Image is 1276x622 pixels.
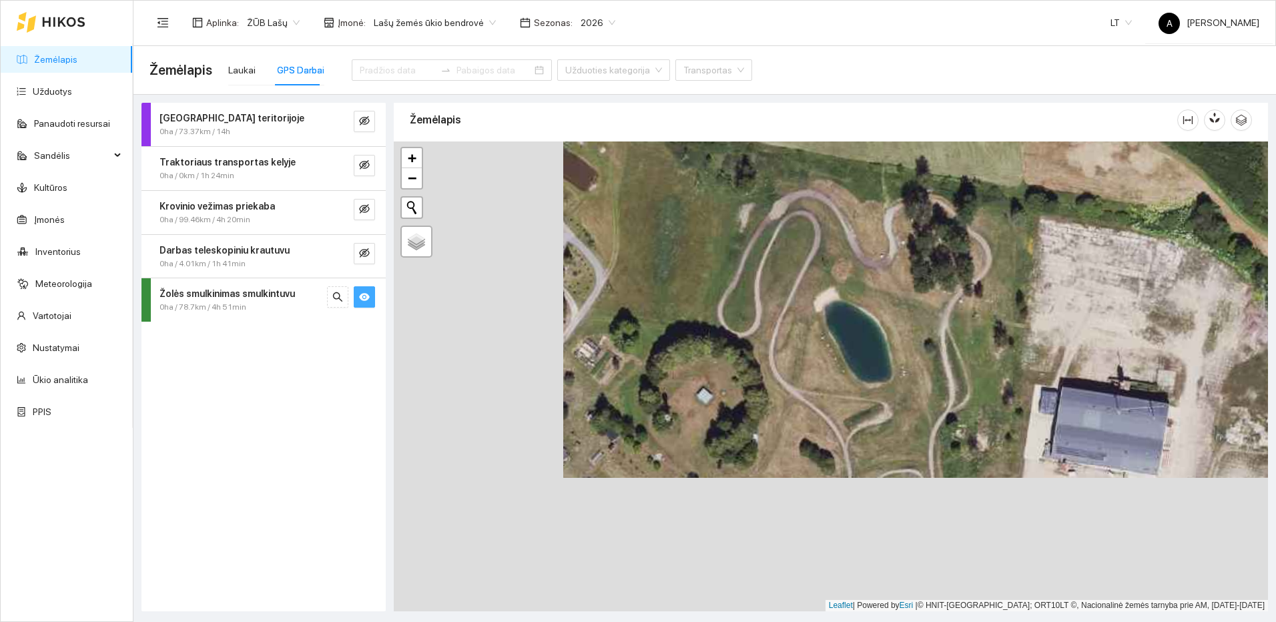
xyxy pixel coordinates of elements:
[354,155,375,176] button: eye-invisible
[534,15,573,30] span: Sezonas :
[247,13,300,33] span: ŽŪB Lašų
[1159,17,1259,28] span: [PERSON_NAME]
[141,278,386,322] div: Žolės smulkinimas smulkintuvu0ha / 78.7km / 4h 51minsearcheye
[408,170,416,186] span: −
[33,374,88,385] a: Ūkio analitika
[33,406,51,417] a: PPIS
[34,142,110,169] span: Sandėlis
[359,248,370,260] span: eye-invisible
[440,65,451,75] span: swap-right
[332,292,343,304] span: search
[159,125,230,138] span: 0ha / 73.37km / 14h
[157,17,169,29] span: menu-fold
[338,15,366,30] span: Įmonė :
[33,86,72,97] a: Užduotys
[324,17,334,28] span: shop
[1110,13,1132,33] span: LT
[35,246,81,257] a: Inventorius
[354,243,375,264] button: eye-invisible
[581,13,615,33] span: 2026
[192,17,203,28] span: layout
[141,235,386,278] div: Darbas teleskopiniu krautuvu0ha / 4.01km / 1h 41mineye-invisible
[159,201,275,212] strong: Krovinio vežimas priekaba
[159,301,246,314] span: 0ha / 78.7km / 4h 51min
[520,17,531,28] span: calendar
[159,157,296,168] strong: Traktoriaus transportas kelyje
[35,278,92,289] a: Meteorologija
[916,601,918,610] span: |
[159,245,290,256] strong: Darbas teleskopiniu krautuvu
[141,191,386,234] div: Krovinio vežimas priekaba0ha / 99.46km / 4h 20mineye-invisible
[33,342,79,353] a: Nustatymai
[359,292,370,304] span: eye
[327,286,348,308] button: search
[1177,109,1199,131] button: column-width
[141,103,386,146] div: [GEOGRAPHIC_DATA] teritorijoje0ha / 73.37km / 14heye-invisible
[228,63,256,77] div: Laukai
[1167,13,1173,34] span: A
[408,149,416,166] span: +
[206,15,239,30] span: Aplinka :
[410,101,1177,139] div: Žemėlapis
[826,600,1268,611] div: | Powered by © HNIT-[GEOGRAPHIC_DATA]; ORT10LT ©, Nacionalinė žemės tarnyba prie AM, [DATE]-[DATE]
[159,214,250,226] span: 0ha / 99.46km / 4h 20min
[34,214,65,225] a: Įmonės
[354,286,375,308] button: eye
[159,113,304,123] strong: [GEOGRAPHIC_DATA] teritorijoje
[34,118,110,129] a: Panaudoti resursai
[1178,115,1198,125] span: column-width
[159,258,246,270] span: 0ha / 4.01km / 1h 41min
[149,9,176,36] button: menu-fold
[149,59,212,81] span: Žemėlapis
[34,54,77,65] a: Žemėlapis
[359,204,370,216] span: eye-invisible
[360,63,435,77] input: Pradžios data
[456,63,532,77] input: Pabaigos data
[141,147,386,190] div: Traktoriaus transportas kelyje0ha / 0km / 1h 24mineye-invisible
[440,65,451,75] span: to
[159,288,295,299] strong: Žolės smulkinimas smulkintuvu
[829,601,853,610] a: Leaflet
[359,115,370,128] span: eye-invisible
[402,168,422,188] a: Zoom out
[402,148,422,168] a: Zoom in
[354,111,375,132] button: eye-invisible
[33,310,71,321] a: Vartotojai
[159,170,234,182] span: 0ha / 0km / 1h 24min
[402,227,431,256] a: Layers
[354,199,375,220] button: eye-invisible
[359,160,370,172] span: eye-invisible
[34,182,67,193] a: Kultūros
[277,63,324,77] div: GPS Darbai
[900,601,914,610] a: Esri
[402,198,422,218] button: Initiate a new search
[374,13,496,33] span: Lašų žemės ūkio bendrovė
